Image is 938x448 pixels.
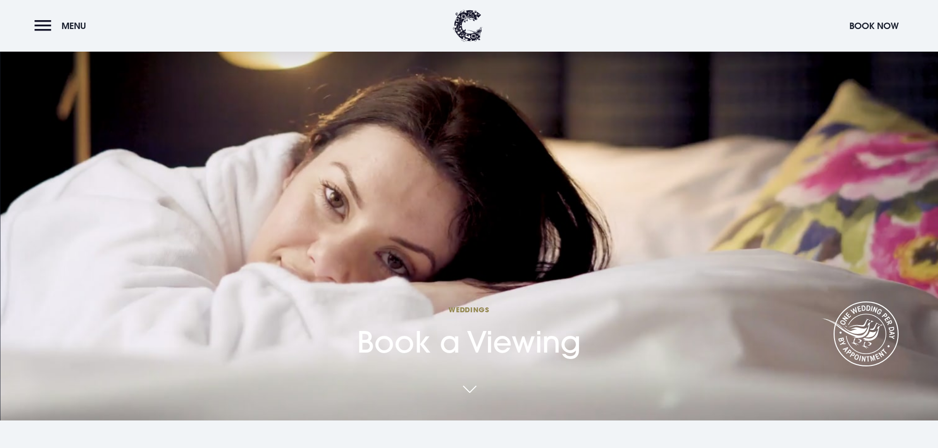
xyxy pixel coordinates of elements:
[357,305,581,314] span: Weddings
[34,15,91,36] button: Menu
[357,305,581,359] h1: Book a Viewing
[844,15,904,36] button: Book Now
[453,10,483,42] img: Clandeboye Lodge
[62,20,86,31] span: Menu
